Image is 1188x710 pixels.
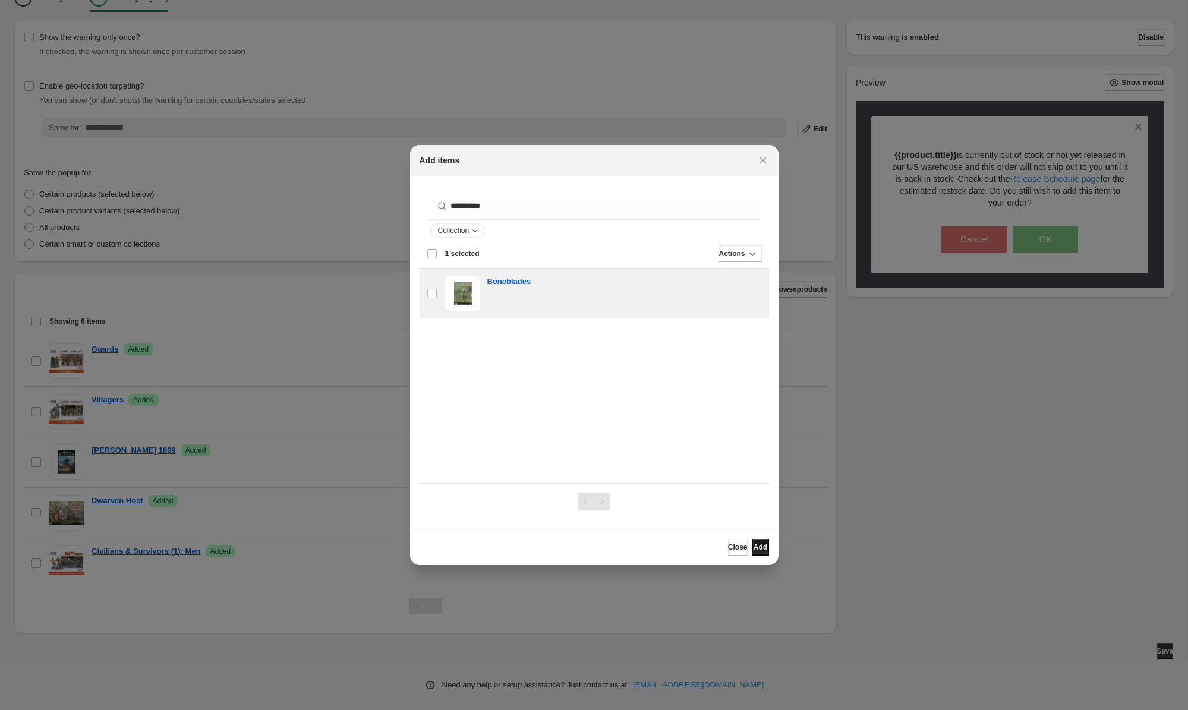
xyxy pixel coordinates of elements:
[728,539,748,556] button: Close
[719,249,745,258] span: Actions
[487,276,531,288] a: Boneblades
[438,226,469,235] span: Collection
[728,542,748,552] span: Close
[752,539,769,556] button: Add
[420,154,460,166] h2: Add items
[754,542,767,552] span: Add
[755,152,771,169] button: Close
[445,249,480,258] span: 1 selected
[432,224,484,237] button: Collection
[578,493,610,510] nav: Pagination
[719,245,761,262] button: Actions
